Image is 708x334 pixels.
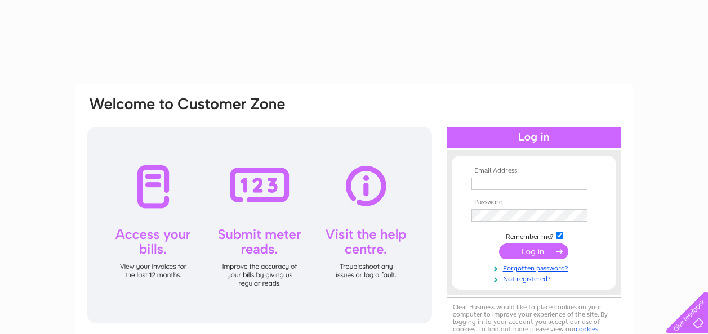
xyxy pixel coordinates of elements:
[469,167,599,175] th: Email Address:
[469,230,599,241] td: Remember me?
[499,243,568,259] input: Submit
[469,198,599,206] th: Password:
[471,273,599,283] a: Not registered?
[471,262,599,273] a: Forgotten password?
